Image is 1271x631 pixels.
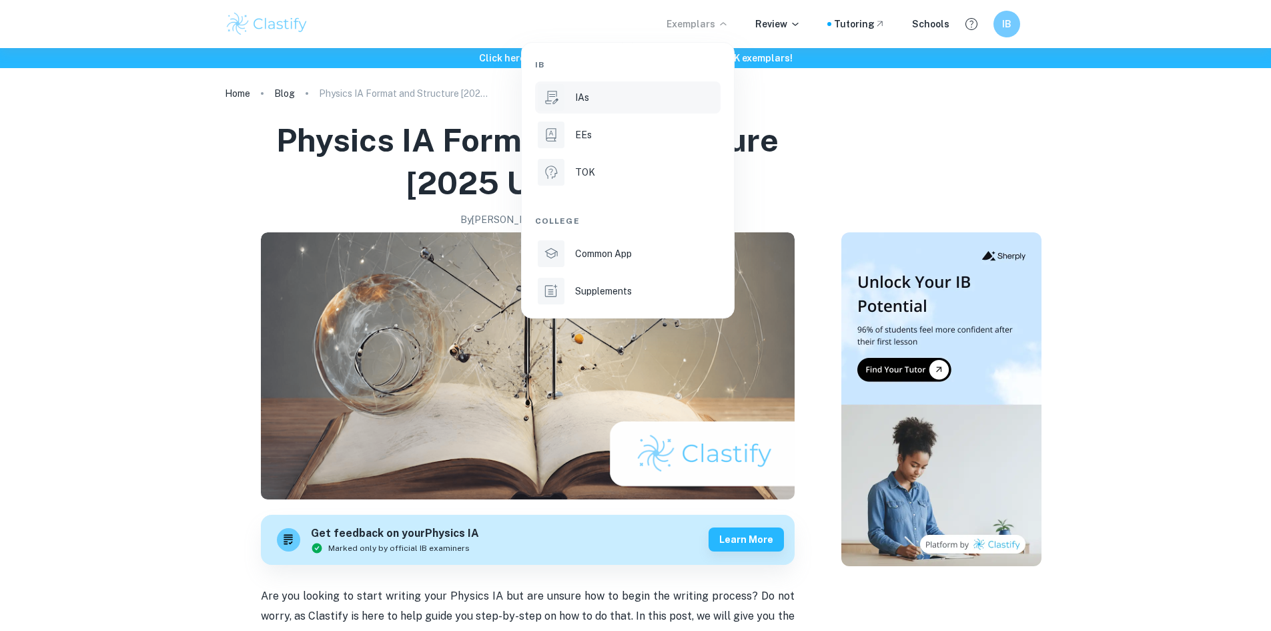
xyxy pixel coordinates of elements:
[575,284,632,298] p: Supplements
[535,215,580,227] span: College
[575,128,592,142] p: EEs
[535,238,721,270] a: Common App
[535,275,721,307] a: Supplements
[535,119,721,151] a: EEs
[535,81,721,114] a: IAs
[535,156,721,188] a: TOK
[535,59,544,71] span: IB
[575,246,632,261] p: Common App
[575,165,595,180] p: TOK
[575,90,589,105] p: IAs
